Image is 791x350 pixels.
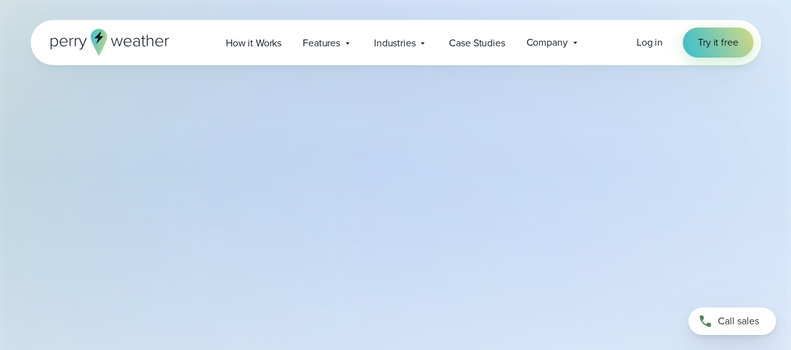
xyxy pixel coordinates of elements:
[637,35,663,50] a: Log in
[374,36,415,51] span: Industries
[637,35,663,49] span: Log in
[303,36,340,51] span: Features
[683,28,753,58] a: Try it free
[526,35,568,50] span: Company
[698,35,738,50] span: Try it free
[449,36,505,51] span: Case Studies
[215,30,292,56] a: How it Works
[226,36,281,51] span: How it Works
[718,314,759,329] span: Call sales
[688,307,776,335] a: Call sales
[438,30,515,56] a: Case Studies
